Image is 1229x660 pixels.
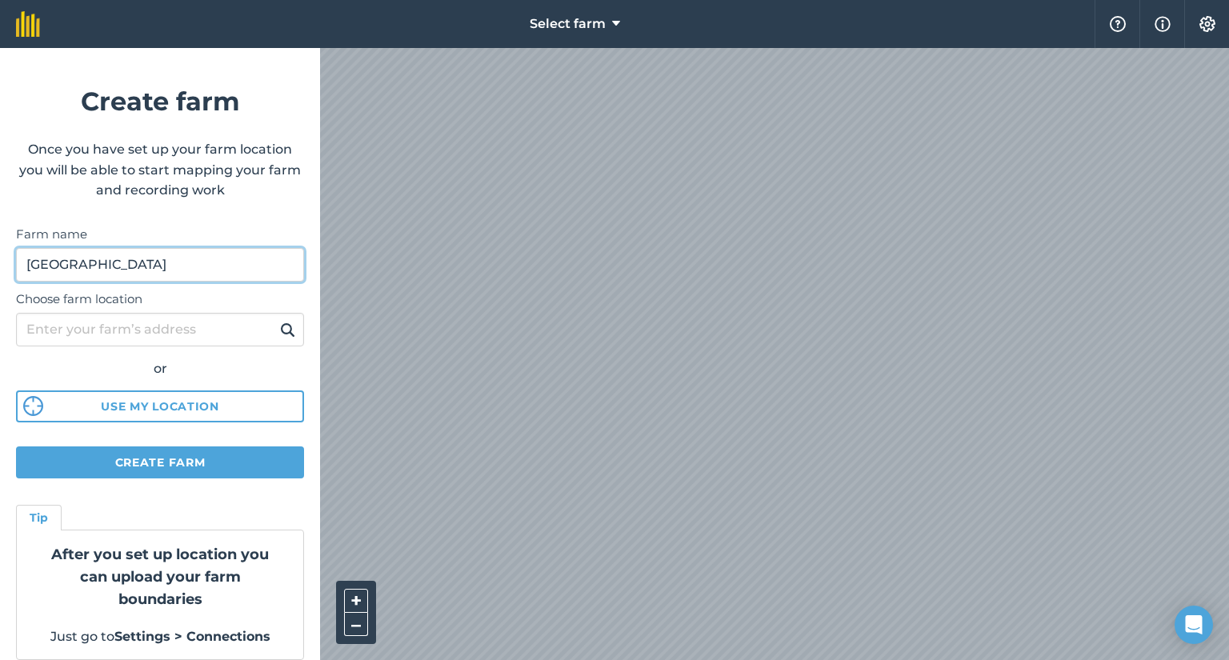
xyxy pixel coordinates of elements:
[16,313,304,346] input: Enter your farm’s address
[36,626,284,647] p: Just go to
[1175,606,1213,644] div: Open Intercom Messenger
[16,290,304,309] label: Choose farm location
[16,81,304,122] h1: Create farm
[16,139,304,201] p: Once you have set up your farm location you will be able to start mapping your farm and recording...
[16,446,304,478] button: Create farm
[16,248,304,282] input: Farm name
[530,14,606,34] span: Select farm
[16,390,304,422] button: Use my location
[16,11,40,37] img: fieldmargin Logo
[280,320,295,339] img: svg+xml;base64,PHN2ZyB4bWxucz0iaHR0cDovL3d3dy53My5vcmcvMjAwMC9zdmciIHdpZHRoPSIxOSIgaGVpZ2h0PSIyNC...
[1198,16,1217,32] img: A cog icon
[344,589,368,613] button: +
[16,358,304,379] div: or
[16,225,304,244] label: Farm name
[1155,14,1171,34] img: svg+xml;base64,PHN2ZyB4bWxucz0iaHR0cDovL3d3dy53My5vcmcvMjAwMC9zdmciIHdpZHRoPSIxNyIgaGVpZ2h0PSIxNy...
[114,629,270,644] strong: Settings > Connections
[51,546,269,608] strong: After you set up location you can upload your farm boundaries
[1108,16,1127,32] img: A question mark icon
[30,509,48,526] h4: Tip
[344,613,368,636] button: –
[23,396,43,416] img: svg%3e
